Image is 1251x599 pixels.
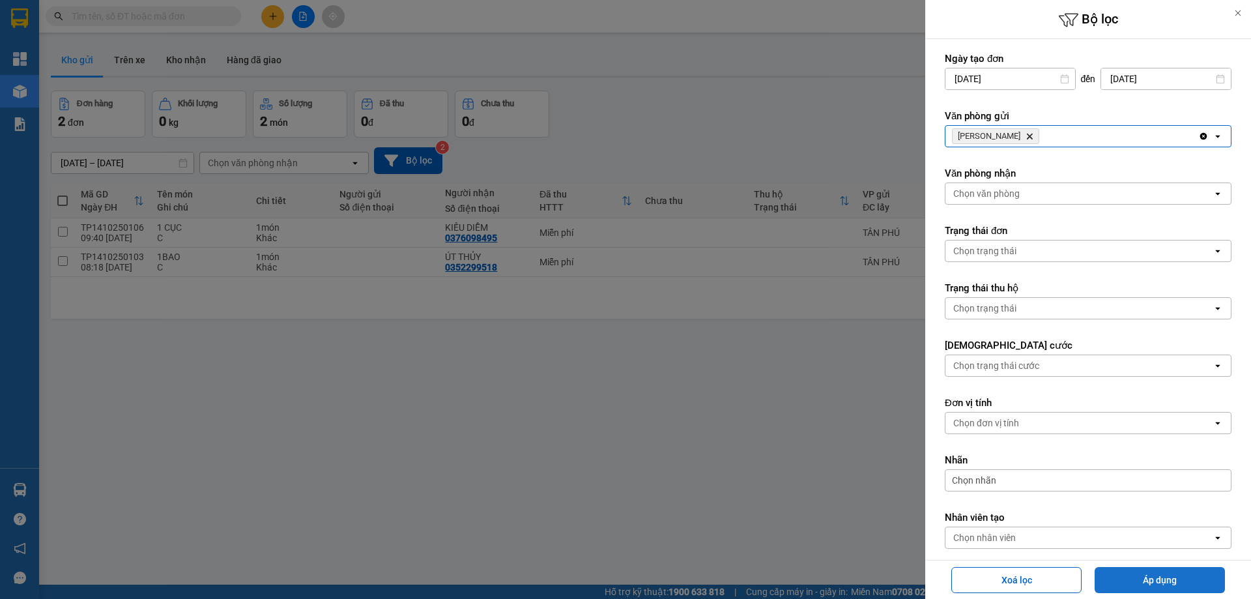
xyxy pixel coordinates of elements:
[945,110,1231,123] label: Văn phòng gửi
[953,359,1039,372] div: Chọn trạng thái cước
[953,302,1016,315] div: Chọn trạng thái
[1213,418,1223,428] svg: open
[11,40,143,56] div: [PERSON_NAME]
[98,82,116,100] span: SL
[1081,72,1096,85] span: đến
[945,339,1231,352] label: [DEMOGRAPHIC_DATA] cước
[1213,303,1223,314] svg: open
[945,282,1231,295] label: Trạng thái thu hộ
[952,128,1039,144] span: TAM QUAN, close by backspace
[951,567,1082,593] button: Xoá lọc
[953,531,1016,544] div: Chọn nhân viên
[11,11,31,25] span: Gửi:
[152,11,257,40] div: [PERSON_NAME]
[953,187,1020,200] div: Chọn văn phòng
[953,416,1019,430] div: Chọn đơn vị tính
[953,244,1016,257] div: Chọn trạng thái
[1095,567,1225,593] button: Áp dụng
[945,511,1231,524] label: Nhân viên tạo
[1101,68,1231,89] input: Select a date.
[152,40,257,56] div: BA PHÀN
[945,224,1231,237] label: Trạng thái đơn
[1213,246,1223,256] svg: open
[1213,360,1223,371] svg: open
[945,396,1231,409] label: Đơn vị tính
[152,11,184,25] span: Nhận:
[1213,188,1223,199] svg: open
[925,10,1251,30] h6: Bộ lọc
[1026,132,1033,140] svg: Delete
[1213,131,1223,141] svg: open
[945,52,1231,65] label: Ngày tạo đơn
[11,83,257,100] div: Tên hàng: bt ( : 1 )
[1198,131,1209,141] svg: Clear all
[952,474,996,487] span: Chọn nhãn
[11,11,143,40] div: [GEOGRAPHIC_DATA]
[1042,130,1043,143] input: Selected TAM QUAN.
[945,454,1231,467] label: Nhãn
[945,167,1231,180] label: Văn phòng nhận
[958,131,1020,141] span: TAM QUAN
[945,68,1075,89] input: Select a date.
[1213,533,1223,543] svg: open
